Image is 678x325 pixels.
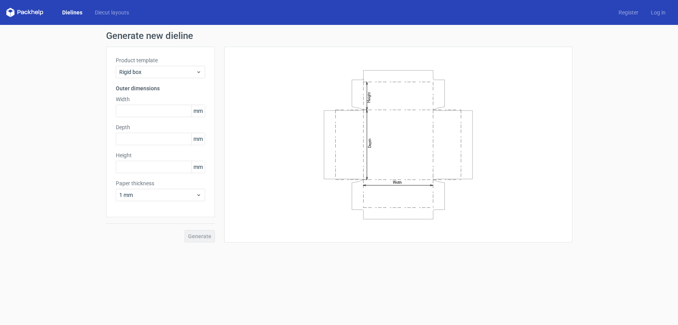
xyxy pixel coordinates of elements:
[116,123,205,131] label: Depth
[116,179,205,187] label: Paper thickness
[368,138,372,148] text: Depth
[191,133,205,145] span: mm
[116,95,205,103] label: Width
[612,9,645,16] a: Register
[645,9,672,16] a: Log in
[367,92,371,102] text: Height
[116,56,205,64] label: Product template
[119,68,196,76] span: Rigid box
[392,180,401,184] text: Width
[191,105,205,117] span: mm
[89,9,135,16] a: Diecut layouts
[116,84,205,92] h3: Outer dimensions
[116,151,205,159] label: Height
[56,9,89,16] a: Dielines
[191,161,205,173] span: mm
[106,31,572,40] h1: Generate new dieline
[119,191,196,199] span: 1 mm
